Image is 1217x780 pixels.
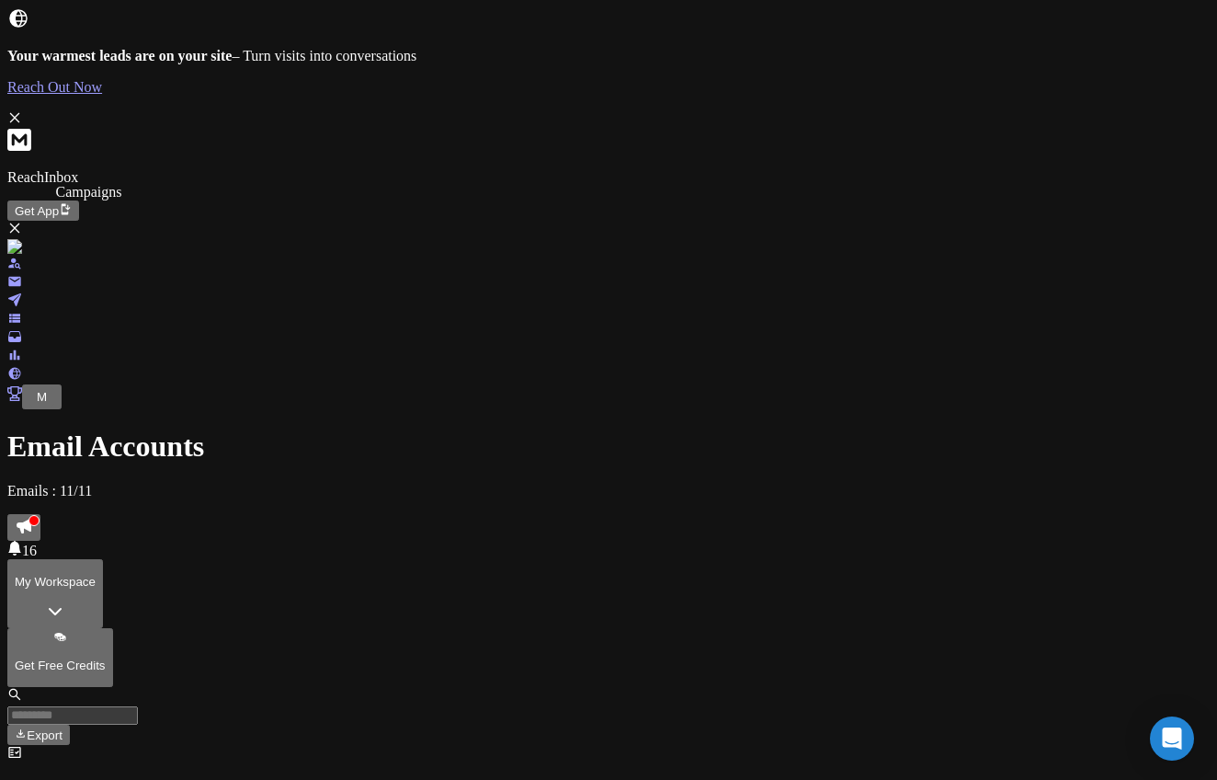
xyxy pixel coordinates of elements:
[7,169,1210,186] p: ReachInbox
[1150,717,1194,761] div: Open Intercom Messenger
[7,239,48,256] img: logo
[7,79,1210,96] a: Reach Out Now
[15,575,96,589] p: My Workspace
[7,48,232,63] strong: Your warmest leads are on your site
[7,201,79,221] button: Get App
[56,184,122,201] div: Campaigns
[7,628,113,687] button: Get Free Credits
[7,725,70,745] button: Export
[7,48,1210,64] p: – Turn visits into conversations
[22,384,62,409] button: M
[7,430,1210,464] h1: Email Accounts
[29,387,54,407] button: M
[22,543,37,558] span: 16
[15,659,106,672] p: Get Free Credits
[7,483,1210,499] p: Emails :
[60,483,92,499] span: 11 / 11
[37,390,47,404] span: M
